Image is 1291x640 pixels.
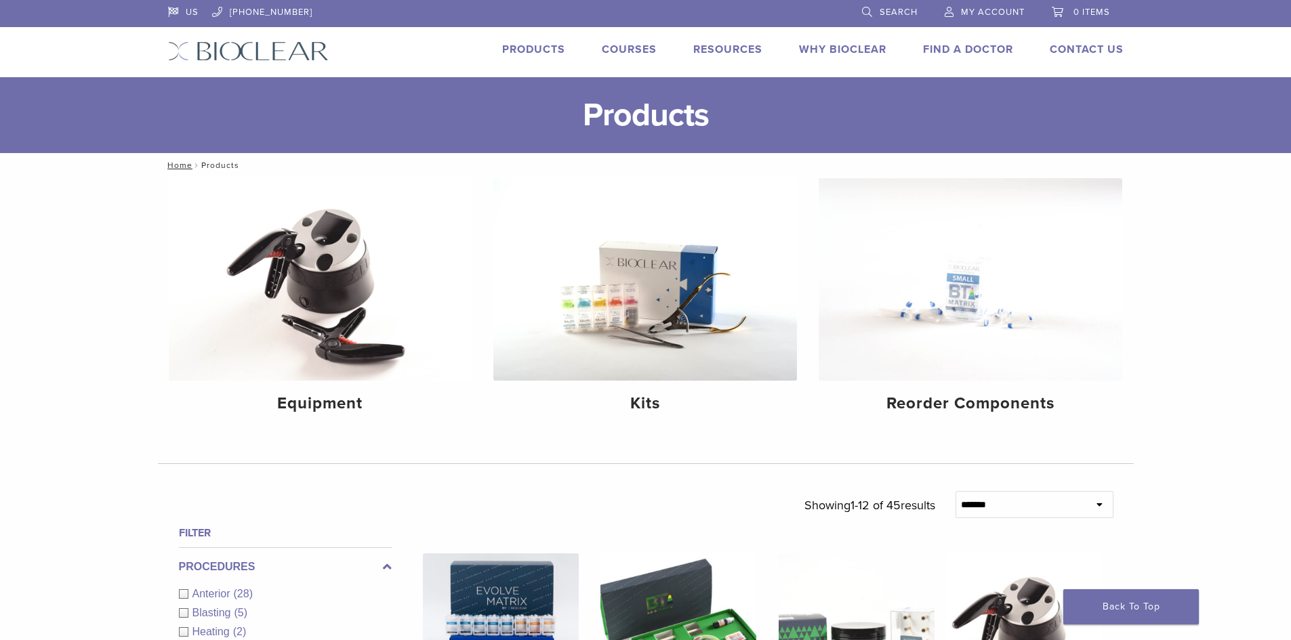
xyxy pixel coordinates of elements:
a: Courses [602,43,657,56]
span: 1-12 of 45 [851,498,901,513]
a: Contact Us [1050,43,1124,56]
h4: Reorder Components [829,391,1111,416]
a: Kits [493,178,797,425]
label: Procedures [179,559,392,575]
a: Products [502,43,565,56]
span: Blasting [192,607,234,618]
p: Showing results [804,491,935,519]
img: Kits [493,178,797,381]
span: My Account [961,7,1025,18]
a: Find A Doctor [923,43,1013,56]
h4: Filter [179,525,392,541]
span: Search [880,7,918,18]
span: Anterior [192,588,234,599]
img: Reorder Components [819,178,1122,381]
span: (5) [234,607,247,618]
h4: Equipment [180,391,462,416]
span: (2) [233,626,247,637]
a: Home [163,161,192,170]
nav: Products [158,153,1134,177]
a: Resources [693,43,762,56]
a: Reorder Components [819,178,1122,425]
span: (28) [234,588,253,599]
img: Bioclear [168,41,329,61]
span: 0 items [1073,7,1110,18]
a: Why Bioclear [799,43,886,56]
h4: Kits [504,391,786,416]
span: / [192,162,201,169]
a: Back To Top [1063,589,1199,624]
span: Heating [192,626,233,637]
a: Equipment [169,178,472,425]
img: Equipment [169,178,472,381]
